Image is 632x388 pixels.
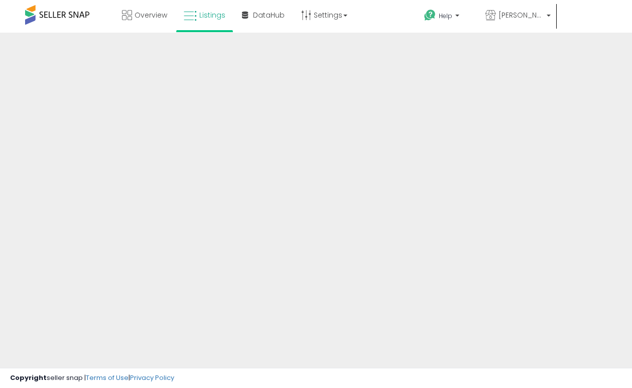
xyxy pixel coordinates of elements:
[424,9,436,22] i: Get Help
[439,12,452,20] span: Help
[10,373,47,382] strong: Copyright
[416,2,476,33] a: Help
[135,10,167,20] span: Overview
[199,10,225,20] span: Listings
[130,373,174,382] a: Privacy Policy
[498,10,544,20] span: [PERSON_NAME] Products
[86,373,129,382] a: Terms of Use
[10,373,174,383] div: seller snap | |
[253,10,285,20] span: DataHub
